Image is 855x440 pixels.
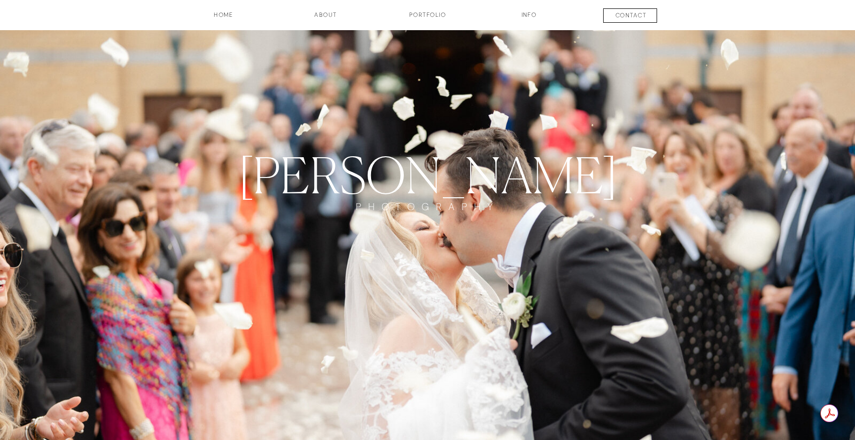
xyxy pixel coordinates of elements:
[216,146,639,201] a: [PERSON_NAME]
[187,10,260,27] a: HOME
[391,10,464,27] a: Portfolio
[504,10,554,27] a: INFO
[343,201,512,231] a: PHOTOGRAPHY
[301,10,350,27] a: about
[594,11,667,23] a: contact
